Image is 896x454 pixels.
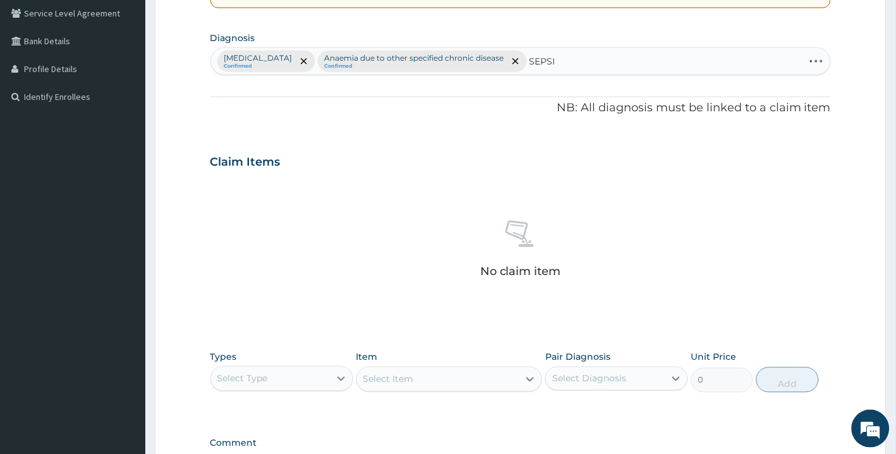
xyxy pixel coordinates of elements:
[210,352,237,363] label: Types
[552,372,626,385] div: Select Diagnosis
[325,53,504,63] p: Anaemia due to other specified chronic disease
[210,156,281,169] h3: Claim Items
[66,71,212,87] div: Chat with us now
[545,351,610,364] label: Pair Diagnosis
[207,6,238,37] div: Minimize live chat window
[224,63,293,70] small: Confirmed
[298,56,310,67] span: remove selection option
[325,63,504,70] small: Confirmed
[510,56,521,67] span: remove selection option
[356,351,378,364] label: Item
[210,438,832,449] label: Comment
[6,312,241,356] textarea: Type your message and hit 'Enter'
[691,351,737,364] label: Unit Price
[224,53,293,63] p: [MEDICAL_DATA]
[210,100,832,116] p: NB: All diagnosis must be linked to a claim item
[210,32,255,44] label: Diagnosis
[73,142,174,270] span: We're online!
[217,372,268,385] div: Select Type
[23,63,51,95] img: d_794563401_company_1708531726252_794563401
[756,367,818,393] button: Add
[480,266,561,278] p: No claim item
